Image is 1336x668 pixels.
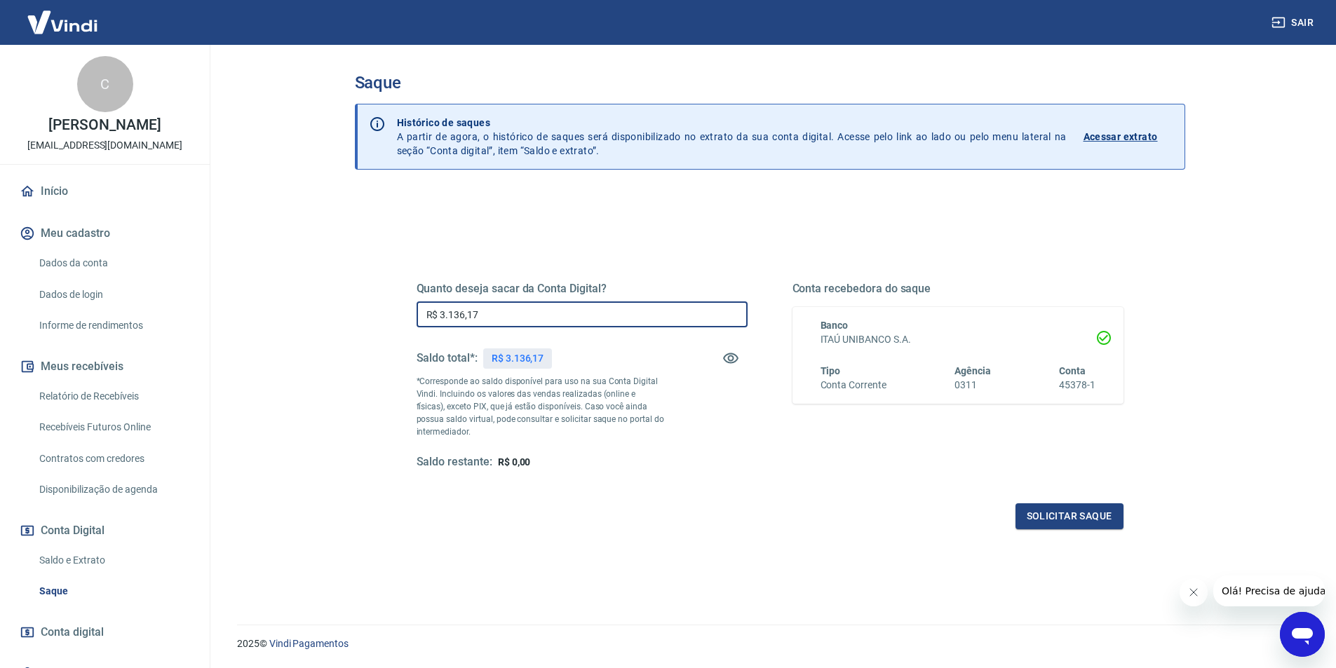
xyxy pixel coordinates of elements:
[1269,10,1319,36] button: Sair
[1084,130,1158,144] p: Acessar extrato
[77,56,133,112] div: C
[954,365,991,376] span: Agência
[1016,503,1124,529] button: Solicitar saque
[34,382,193,411] a: Relatório de Recebíveis
[417,351,478,365] h5: Saldo total*:
[397,116,1067,130] p: Histórico de saques
[237,636,1302,651] p: 2025 ©
[1059,365,1086,376] span: Conta
[821,332,1095,347] h6: ITAÚ UNIBANCO S.A.
[1180,578,1208,606] iframe: Fechar mensagem
[34,577,193,606] a: Saque
[355,73,1185,93] h3: Saque
[954,378,991,393] h6: 0311
[417,375,665,438] p: *Corresponde ao saldo disponível para uso na sua Conta Digital Vindi. Incluindo os valores das ve...
[48,118,161,132] p: [PERSON_NAME]
[34,546,193,575] a: Saldo e Extrato
[27,138,182,153] p: [EMAIL_ADDRESS][DOMAIN_NAME]
[498,456,531,468] span: R$ 0,00
[17,617,193,648] a: Conta digital
[821,378,886,393] h6: Conta Corrente
[34,249,193,278] a: Dados da conta
[1084,116,1173,158] a: Acessar extrato
[269,638,349,649] a: Vindi Pagamentos
[34,280,193,309] a: Dados de login
[17,1,108,43] img: Vindi
[17,351,193,382] button: Meus recebíveis
[17,515,193,546] button: Conta Digital
[34,413,193,442] a: Recebíveis Futuros Online
[417,282,748,296] h5: Quanto deseja sacar da Conta Digital?
[17,176,193,207] a: Início
[397,116,1067,158] p: A partir de agora, o histórico de saques será disponibilizado no extrato da sua conta digital. Ac...
[821,320,849,331] span: Banco
[17,218,193,249] button: Meu cadastro
[492,351,544,366] p: R$ 3.136,17
[8,10,118,21] span: Olá! Precisa de ajuda?
[34,311,193,340] a: Informe de rendimentos
[792,282,1124,296] h5: Conta recebedora do saque
[1059,378,1095,393] h6: 45378-1
[1213,575,1325,606] iframe: Mensagem da empresa
[821,365,841,376] span: Tipo
[417,455,492,470] h5: Saldo restante:
[41,622,104,642] span: Conta digital
[34,475,193,504] a: Disponibilização de agenda
[1280,612,1325,657] iframe: Botão para abrir a janela de mensagens
[34,444,193,473] a: Contratos com credores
